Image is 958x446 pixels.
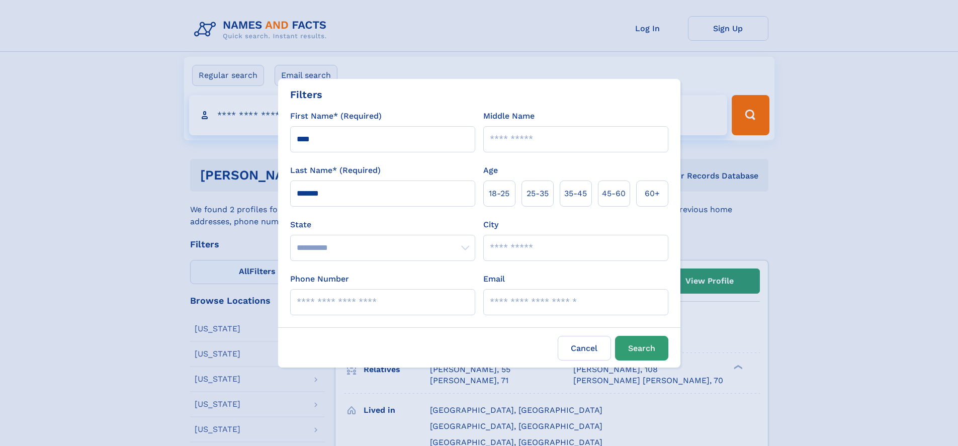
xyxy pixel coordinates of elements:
label: Middle Name [483,110,535,122]
label: Age [483,164,498,176]
span: 45‑60 [602,188,626,200]
label: First Name* (Required) [290,110,382,122]
label: Phone Number [290,273,349,285]
span: 35‑45 [564,188,587,200]
span: 25‑35 [527,188,549,200]
label: City [483,219,498,231]
span: 60+ [645,188,660,200]
label: State [290,219,475,231]
label: Last Name* (Required) [290,164,381,176]
label: Email [483,273,505,285]
span: 18‑25 [489,188,509,200]
label: Cancel [558,336,611,361]
div: Filters [290,87,322,102]
button: Search [615,336,668,361]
